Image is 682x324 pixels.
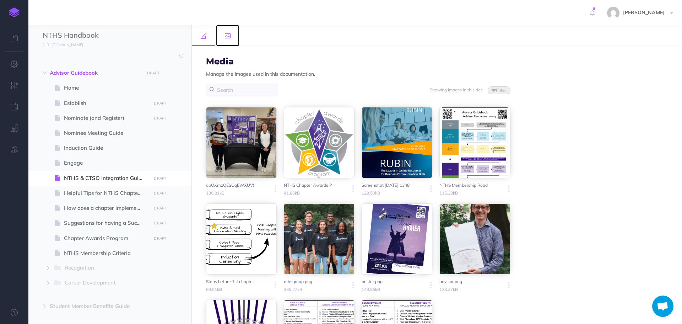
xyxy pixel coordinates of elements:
small: DRAFT [147,71,159,75]
img: e15ca27c081d2886606c458bc858b488.jpg [607,7,619,19]
button: DRAFT [151,204,169,212]
span: [PERSON_NAME] [619,9,668,16]
small: Showing images in this doc [430,87,483,92]
img: logo-mark.svg [9,7,20,17]
small: 149.86kB [362,286,416,293]
input: Documentation Name [43,30,126,41]
button: DRAFT [151,189,169,197]
input: Search [206,84,278,96]
span: Home [64,84,149,92]
small: DRAFT [154,221,166,225]
span: Chapter Awards Program [64,234,149,243]
span: Career Development [65,278,138,288]
span: Helpful Tips for NTHS Chapter Officers [64,189,149,197]
small: 130.81kB [206,190,261,196]
i: More actions [430,184,432,194]
small: 129.50kB [362,190,416,196]
button: DRAFT [144,69,162,77]
span: Nominee Meeting Guide [64,129,149,137]
small: DRAFT [154,191,166,196]
button: DRAFT [151,174,169,182]
a: [URL][DOMAIN_NAME] [28,41,90,48]
i: More actions [275,184,276,194]
button: Filter [488,86,510,94]
i: More actions [352,184,354,194]
button: DRAFT [151,114,169,122]
p: Manage the images used in this documentation. [206,70,315,78]
span: Advisor Guidebook [50,69,140,77]
small: 138.27kB [439,286,494,293]
button: DRAFT [151,234,169,243]
button: DRAFT [151,219,169,227]
span: How does a chapter implement the Core Four Objectives? [64,204,149,212]
span: Establish [64,99,149,107]
input: Search [43,50,175,63]
span: Student Member Benefits Guide [50,302,140,310]
button: DRAFT [151,99,169,107]
small: DRAFT [154,236,166,241]
i: More actions [430,280,432,290]
small: DRAFT [154,101,166,106]
span: NTHS Membership Criteria [64,249,149,257]
small: DRAFT [154,206,166,211]
small: DRAFT [154,116,166,121]
i: More actions [275,280,276,290]
small: 335.27kB [284,286,339,293]
i: More actions [508,280,510,290]
i: More actions [508,184,510,194]
span: NTHS & CTSO Integration Guide [64,174,149,182]
a: Open chat [652,296,673,317]
small: 115.38kB [439,190,494,196]
i: More actions [352,280,354,290]
h3: Media [206,57,315,66]
small: DRAFT [154,176,166,181]
small: [URL][DOMAIN_NAME] [43,42,83,47]
small: 41.86kB [284,190,339,196]
span: Induction Guide [64,144,149,152]
span: Suggestions for having a Successful Chapter [64,219,149,227]
span: Engage [64,159,149,167]
small: 69.61kB [206,286,261,293]
span: Recognition [65,264,138,273]
span: Nominate (and Register) [64,114,149,122]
